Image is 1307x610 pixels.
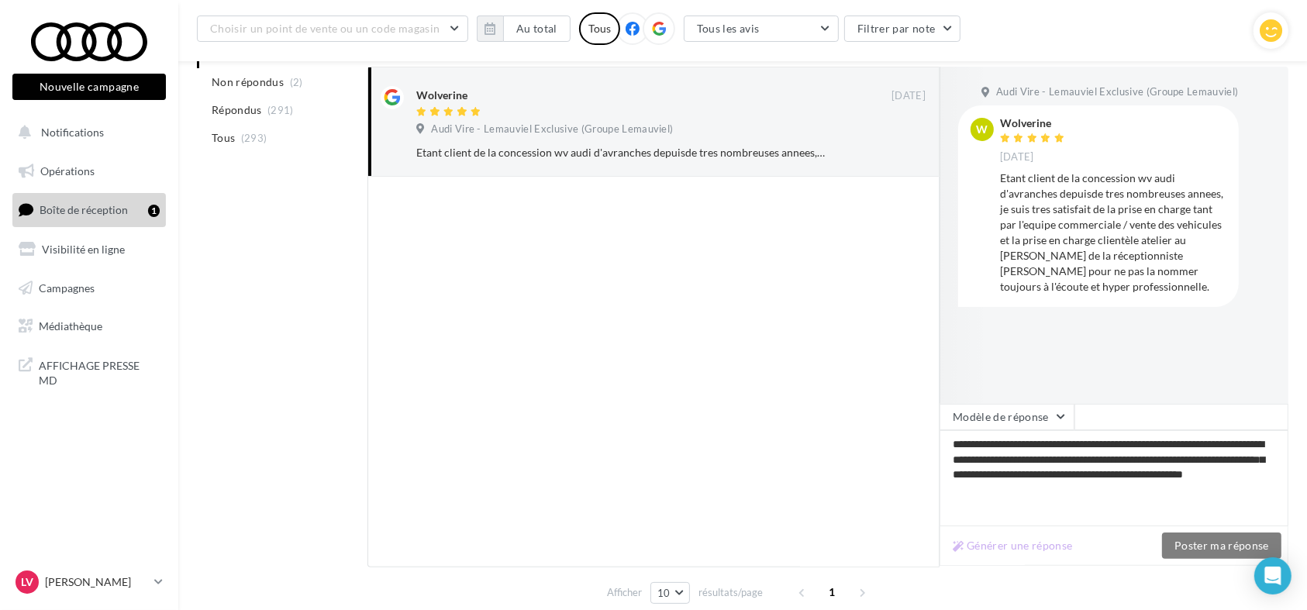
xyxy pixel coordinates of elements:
span: [DATE] [1000,150,1034,164]
span: [DATE] [891,89,926,103]
button: Au total [503,16,571,42]
div: Wolverine [1000,118,1068,129]
div: Tous [579,12,620,45]
span: (293) [241,132,267,144]
span: AFFICHAGE PRESSE MD [39,355,160,388]
span: Répondus [212,102,262,118]
span: Médiathèque [39,319,102,333]
a: Visibilité en ligne [9,233,169,266]
button: Filtrer par note [844,16,961,42]
a: Opérations [9,155,169,188]
span: LV [21,574,33,590]
div: 1 [148,205,160,217]
button: Générer une réponse [947,536,1079,555]
span: 1 [820,580,845,605]
span: Audi Vire - Lemauviel Exclusive (Groupe Lemauviel) [431,122,673,136]
a: AFFICHAGE PRESSE MD [9,349,169,395]
a: Médiathèque [9,310,169,343]
span: W [977,122,988,137]
div: Wolverine [416,88,467,103]
a: Campagnes [9,272,169,305]
a: LV [PERSON_NAME] [12,567,166,597]
div: Etant client de la concession wv audi d'avranches depuisde tres nombreuses annees, je suis tres s... [1000,171,1226,295]
span: Campagnes [39,281,95,294]
p: [PERSON_NAME] [45,574,148,590]
span: (2) [290,76,303,88]
span: Boîte de réception [40,203,128,216]
span: (291) [267,104,294,116]
span: Visibilité en ligne [42,243,125,256]
span: Choisir un point de vente ou un code magasin [210,22,440,35]
button: Modèle de réponse [940,404,1074,430]
span: Non répondus [212,74,284,90]
button: Nouvelle campagne [12,74,166,100]
span: Notifications [41,126,104,139]
button: Notifications [9,116,163,149]
a: Boîte de réception1 [9,193,169,226]
div: Etant client de la concession wv audi d'avranches depuisde tres nombreuses annees, je suis tres s... [416,145,825,160]
span: Opérations [40,164,95,177]
span: résultats/page [698,585,763,600]
button: Tous les avis [684,16,839,42]
span: Afficher [607,585,642,600]
button: Au total [477,16,571,42]
span: 10 [657,587,671,599]
button: 10 [650,582,690,604]
span: Tous les avis [697,22,760,35]
span: Audi Vire - Lemauviel Exclusive (Groupe Lemauviel) [996,85,1238,99]
div: Open Intercom Messenger [1254,557,1291,594]
span: Tous [212,130,235,146]
button: Choisir un point de vente ou un code magasin [197,16,468,42]
button: Poster ma réponse [1162,532,1281,559]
